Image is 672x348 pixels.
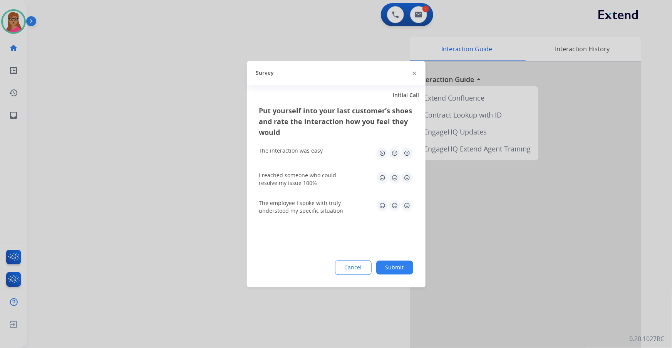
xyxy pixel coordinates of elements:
div: I reached someone who could resolve my issue 100% [259,171,352,187]
p: 0.20.1027RC [629,334,664,343]
button: Cancel [335,260,372,275]
span: Initial Call [393,91,419,99]
button: Submit [376,261,413,274]
span: Survey [256,69,274,77]
div: The employee I spoke with truly understood my specific situation [259,199,352,215]
div: The interaction was easy [259,147,323,155]
h3: Put yourself into your last customer’s shoes and rate the interaction how you feel they would [259,105,413,138]
img: close-button [412,72,416,76]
